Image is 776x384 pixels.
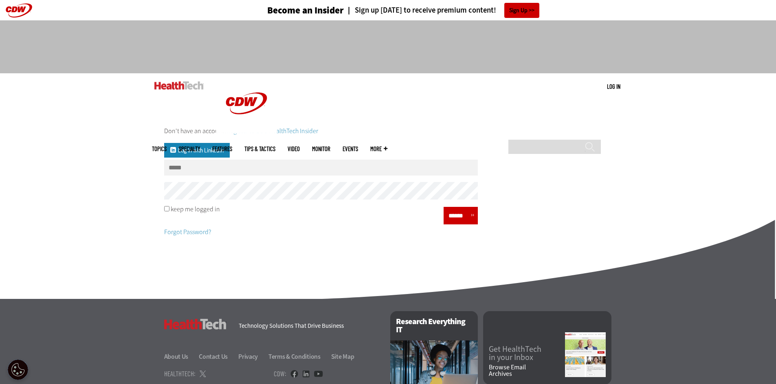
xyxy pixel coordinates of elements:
button: Open Preferences [8,360,28,380]
iframe: advertisement [240,29,536,65]
img: newsletter screenshot [565,332,606,377]
a: Events [343,146,358,152]
span: Topics [152,146,167,152]
a: Contact Us [199,352,237,361]
span: Specialty [179,146,200,152]
img: Home [154,81,204,90]
a: CDW [216,127,277,136]
a: Get HealthTechin your Inbox [489,345,565,362]
a: Tips & Tactics [244,146,275,152]
a: MonITor [312,146,330,152]
h3: HealthTech [164,319,226,329]
h4: HealthTech: [164,370,196,377]
a: Forgot Password? [164,228,211,236]
span: More [370,146,387,152]
a: Privacy [238,352,267,361]
h4: Technology Solutions That Drive Business [239,323,380,329]
a: Log in [607,83,620,90]
div: User menu [607,82,620,91]
a: Sign Up [504,3,539,18]
a: Terms & Conditions [268,352,330,361]
a: Site Map [331,352,354,361]
div: Cookie Settings [8,360,28,380]
img: Home [216,73,277,134]
a: Browse EmailArchives [489,364,565,377]
a: About Us [164,352,198,361]
a: Video [288,146,300,152]
a: Become an Insider [237,6,344,15]
a: Sign up [DATE] to receive premium content! [344,7,496,14]
h2: Research Everything IT [390,311,478,340]
h3: Become an Insider [267,6,344,15]
h4: CDW: [274,370,286,377]
a: Features [212,146,232,152]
